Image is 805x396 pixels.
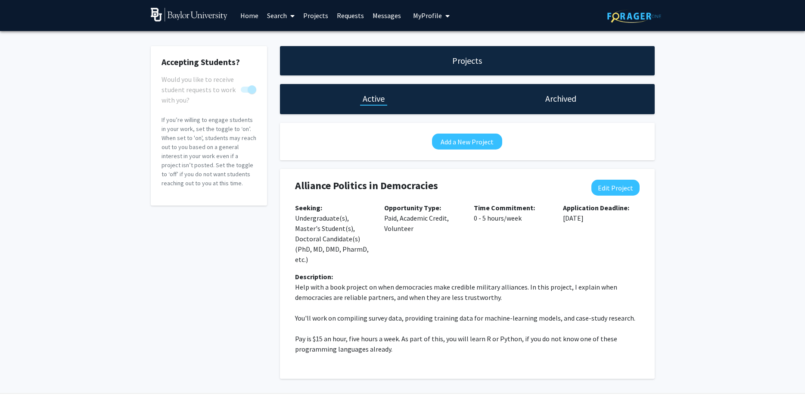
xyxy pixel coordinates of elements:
[563,203,629,212] b: Application Deadline:
[295,282,640,302] p: Help with a book project on when democracies make credible military alliances. In this project, I...
[295,271,640,282] div: Description:
[151,8,228,22] img: Baylor University Logo
[591,180,640,196] button: Edit Project
[474,203,550,223] p: 0 - 5 hours/week
[162,74,256,95] div: You cannot turn this off while you have active projects.
[368,0,405,31] a: Messages
[545,93,576,105] h1: Archived
[162,57,256,67] h2: Accepting Students?
[333,0,368,31] a: Requests
[236,0,263,31] a: Home
[162,74,237,105] span: Would you like to receive student requests to work with you?
[384,203,441,212] b: Opportunity Type:
[413,11,442,20] span: My Profile
[474,203,535,212] b: Time Commitment:
[363,93,385,105] h1: Active
[607,9,661,23] img: ForagerOne Logo
[452,55,482,67] h1: Projects
[263,0,299,31] a: Search
[295,313,640,323] p: You'll work on compiling survey data, providing training data for machine-learning models, and ca...
[295,334,640,354] p: Pay is $15 an hour, five hours a week. As part of this, you will learn R or Python, if you do not...
[162,115,256,188] p: If you’re willing to engage students in your work, set the toggle to ‘on’. When set to 'on', stud...
[384,203,461,234] p: Paid, Academic Credit, Volunteer
[432,134,502,150] button: Add a New Project
[6,357,37,390] iframe: Chat
[563,203,640,223] p: [DATE]
[295,180,578,192] h4: Alliance Politics in Democracies
[295,203,322,212] b: Seeking:
[295,203,372,265] p: Undergraduate(s), Master's Student(s), Doctoral Candidate(s) (PhD, MD, DMD, PharmD, etc.)
[299,0,333,31] a: Projects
